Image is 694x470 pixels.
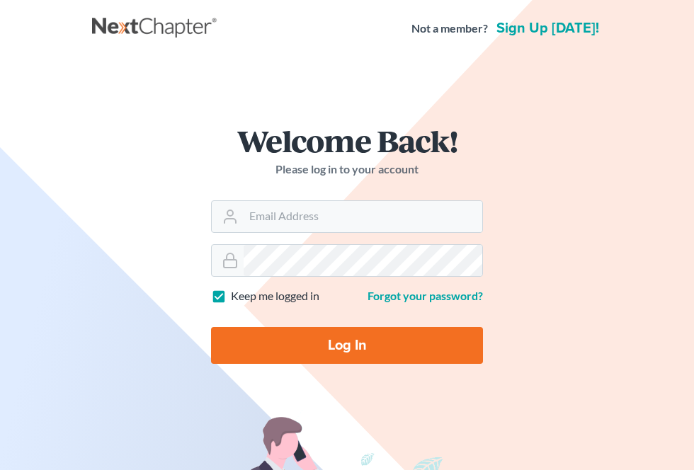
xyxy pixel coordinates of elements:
[211,327,483,364] input: Log In
[231,288,319,304] label: Keep me logged in
[411,21,488,37] strong: Not a member?
[494,21,602,35] a: Sign up [DATE]!
[211,125,483,156] h1: Welcome Back!
[244,201,482,232] input: Email Address
[211,161,483,178] p: Please log in to your account
[368,289,483,302] a: Forgot your password?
